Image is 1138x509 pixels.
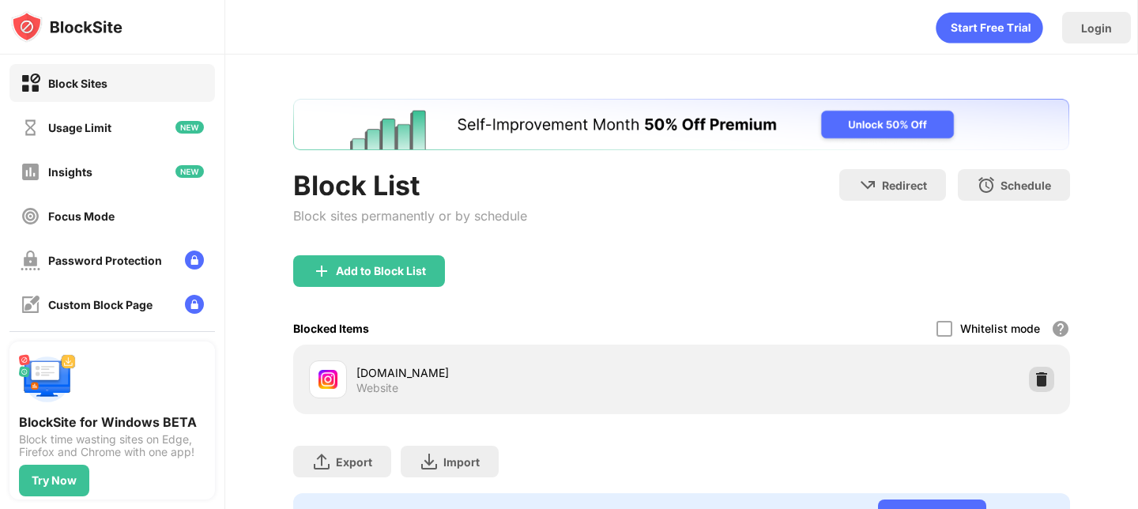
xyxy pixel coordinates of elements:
[21,295,40,315] img: customize-block-page-off.svg
[185,251,204,270] img: lock-menu.svg
[336,455,372,469] div: Export
[48,77,107,90] div: Block Sites
[19,351,76,408] img: push-desktop.svg
[1081,21,1112,35] div: Login
[293,322,369,335] div: Blocked Items
[185,295,204,314] img: lock-menu.svg
[19,414,205,430] div: BlockSite for Windows BETA
[48,298,153,311] div: Custom Block Page
[336,265,426,277] div: Add to Block List
[1000,179,1051,192] div: Schedule
[48,254,162,267] div: Password Protection
[293,169,527,202] div: Block List
[48,165,92,179] div: Insights
[19,433,205,458] div: Block time wasting sites on Edge, Firefox and Chrome with one app!
[936,12,1043,43] div: animation
[21,162,40,182] img: insights-off.svg
[293,208,527,224] div: Block sites permanently or by schedule
[960,322,1040,335] div: Whitelist mode
[443,455,480,469] div: Import
[48,209,115,223] div: Focus Mode
[175,165,204,178] img: new-icon.svg
[21,74,40,93] img: block-on.svg
[21,118,40,138] img: time-usage-off.svg
[356,381,398,395] div: Website
[11,11,122,43] img: logo-blocksite.svg
[318,370,337,389] img: favicons
[293,99,1069,150] iframe: Banner
[32,474,77,487] div: Try Now
[48,121,111,134] div: Usage Limit
[21,251,40,270] img: password-protection-off.svg
[175,121,204,134] img: new-icon.svg
[882,179,927,192] div: Redirect
[356,364,681,381] div: [DOMAIN_NAME]
[21,206,40,226] img: focus-off.svg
